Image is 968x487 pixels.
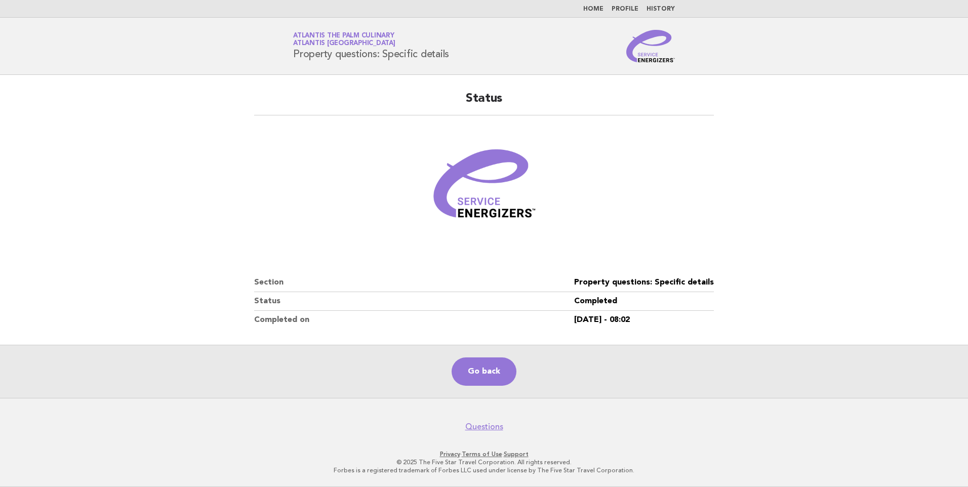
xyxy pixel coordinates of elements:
p: Forbes is a registered trademark of Forbes LLC used under license by The Five Star Travel Corpora... [174,466,794,474]
a: Terms of Use [462,451,502,458]
h2: Status [254,91,714,115]
a: Privacy [440,451,460,458]
dd: [DATE] - 08:02 [574,311,714,329]
a: Home [583,6,603,12]
dd: Property questions: Specific details [574,273,714,292]
a: Support [504,451,529,458]
dd: Completed [574,292,714,311]
dt: Completed on [254,311,574,329]
p: © 2025 The Five Star Travel Corporation. All rights reserved. [174,458,794,466]
a: Go back [452,357,516,386]
dt: Section [254,273,574,292]
a: Questions [465,422,503,432]
a: History [647,6,675,12]
dt: Status [254,292,574,311]
span: Atlantis [GEOGRAPHIC_DATA] [293,40,395,47]
h1: Property questions: Specific details [293,33,449,59]
a: Atlantis The Palm CulinaryAtlantis [GEOGRAPHIC_DATA] [293,32,395,47]
p: · · [174,450,794,458]
img: Verified [423,128,545,249]
a: Profile [612,6,638,12]
img: Service Energizers [626,30,675,62]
